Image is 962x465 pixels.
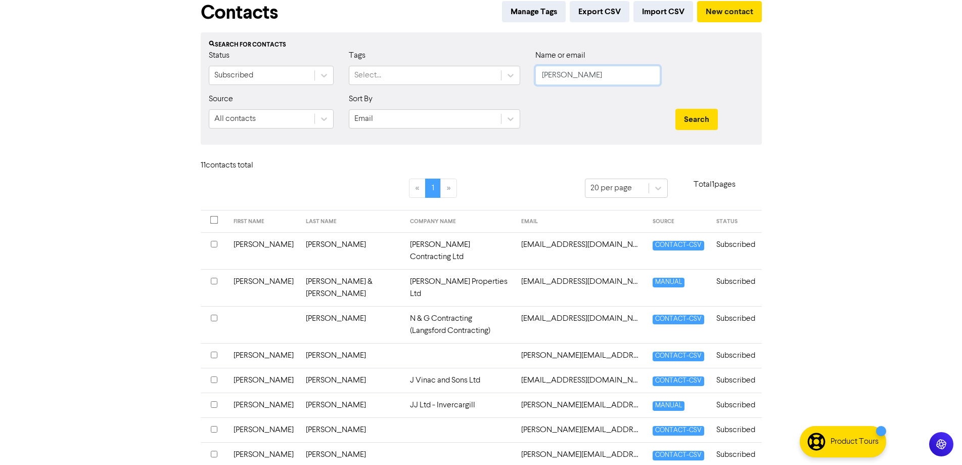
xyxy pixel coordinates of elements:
[515,393,647,417] td: nick.jones@jj.co.nz
[404,393,516,417] td: JJ Ltd - Invercargill
[227,417,300,442] td: [PERSON_NAME]
[535,50,585,62] label: Name or email
[653,426,704,436] span: CONTACT-CSV
[647,210,710,233] th: SOURCE
[710,306,761,343] td: Subscribed
[404,368,516,393] td: J Vinac and Sons Ltd
[300,343,404,368] td: [PERSON_NAME]
[404,269,516,306] td: [PERSON_NAME] Properties Ltd
[590,182,632,194] div: 20 per page
[710,368,761,393] td: Subscribed
[300,368,404,393] td: [PERSON_NAME]
[653,451,704,460] span: CONTACT-CSV
[710,269,761,306] td: Subscribed
[300,269,404,306] td: [PERSON_NAME] & [PERSON_NAME]
[349,93,373,105] label: Sort By
[675,109,718,130] button: Search
[300,232,404,269] td: [PERSON_NAME]
[404,232,516,269] td: [PERSON_NAME] Contracting Ltd
[354,113,373,125] div: Email
[653,315,704,324] span: CONTACT-CSV
[404,306,516,343] td: N & G Contracting (Langsford Contracting)
[227,210,300,233] th: FIRST NAME
[214,69,253,81] div: Subscribed
[515,417,647,442] td: nick.keri.lourie@xtra.co.nz
[515,306,647,343] td: info@langsfordng.co.nz
[201,1,278,24] h1: Contacts
[515,232,647,269] td: eames@farmside.co.nz
[502,1,566,22] button: Manage Tags
[209,93,233,105] label: Source
[697,1,762,22] button: New contact
[300,417,404,442] td: [PERSON_NAME]
[570,1,629,22] button: Export CSV
[209,50,230,62] label: Status
[349,50,365,62] label: Tags
[710,232,761,269] td: Subscribed
[300,306,404,343] td: [PERSON_NAME]
[710,417,761,442] td: Subscribed
[515,368,647,393] td: nickjamesvinac@gmail.com
[653,376,704,386] span: CONTACT-CSV
[515,343,647,368] td: jane.nick@nnation.net.nz
[710,343,761,368] td: Subscribed
[227,343,300,368] td: [PERSON_NAME]
[710,210,761,233] th: STATUS
[911,416,962,465] iframe: Chat Widget
[209,40,754,50] div: Search for contacts
[710,393,761,417] td: Subscribed
[515,210,647,233] th: EMAIL
[300,210,404,233] th: LAST NAME
[214,113,256,125] div: All contacts
[653,401,684,411] span: MANUAL
[227,368,300,393] td: [PERSON_NAME]
[300,393,404,417] td: [PERSON_NAME]
[515,269,647,306] td: honickproperties@gmail.com
[227,393,300,417] td: [PERSON_NAME]
[227,269,300,306] td: [PERSON_NAME]
[404,210,516,233] th: COMPANY NAME
[227,232,300,269] td: [PERSON_NAME]
[425,179,441,198] a: Page 1 is your current page
[668,179,762,191] p: Total 1 pages
[201,161,282,171] h6: 11 contact s total
[653,352,704,361] span: CONTACT-CSV
[633,1,693,22] button: Import CSV
[653,241,704,250] span: CONTACT-CSV
[653,278,684,287] span: MANUAL
[354,69,381,81] div: Select...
